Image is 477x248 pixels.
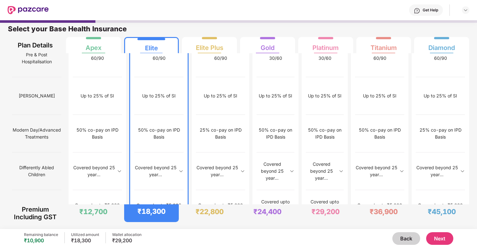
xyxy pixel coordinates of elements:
div: Diamond [428,39,455,52]
div: ₹29,200 [311,207,340,216]
div: Up to 25% of SI [142,92,176,99]
div: ₹22,800 [196,207,224,216]
div: Gold [261,39,275,52]
div: Up to 25% of SI [204,92,237,99]
button: Next [426,232,453,245]
div: Premium Including GST [12,204,59,222]
img: svg+xml;base64,PHN2ZyBpZD0iRHJvcGRvd24tMzJ4MzIiIHhtbG5zPSJodHRwOi8vd3d3LnczLm9yZy8yMDAwL3N2ZyIgd2... [240,169,245,174]
div: Covered upto ₹5,000 per claim on IPD basis [134,202,184,216]
div: Wallet allocation [112,232,142,237]
div: Up to 25% of SI [308,92,341,99]
img: svg+xml;base64,PHN2ZyBpZD0iRHJvcGRvd24tMzJ4MzIiIHhtbG5zPSJodHRwOi8vd3d3LnczLm9yZy8yMDAwL3N2ZyIgd2... [399,169,404,174]
span: Differently Abled Children [12,162,61,181]
div: 50% co-pay on IPD Basis [355,127,404,140]
img: New Pazcare Logo [8,6,49,14]
div: ₹18,300 [71,237,99,244]
img: svg+xml;base64,PHN2ZyBpZD0iRHJvcGRvd24tMzJ4MzIiIHhtbG5zPSJodHRwOi8vd3d3LnczLm9yZy8yMDAwL3N2ZyIgd2... [463,8,468,13]
div: 50% co-pay on IPD Basis [257,127,294,140]
div: Covered beyond 25 year... [257,161,288,182]
div: ₹45,100 [428,207,456,216]
div: Elite [145,39,158,52]
div: 60/90 [373,55,386,62]
span: Modern Day/Advanced Treatments [12,124,61,143]
div: 25% co-pay on IPD Basis [196,127,245,140]
div: Up to 25% of SI [259,92,292,99]
div: Covered beyond 25 year... [416,164,458,178]
img: svg+xml;base64,PHN2ZyBpZD0iRHJvcGRvd24tMzJ4MzIiIHhtbG5zPSJodHRwOi8vd3d3LnczLm9yZy8yMDAwL3N2ZyIgd2... [460,169,465,174]
div: Covered upto ₹5,000 per claim on IPD basis [355,202,404,216]
div: Up to 25% of SI [363,92,396,99]
div: Covered beyond 25 year... [355,164,398,178]
img: svg+xml;base64,PHN2ZyBpZD0iSGVscC0zMngzMiIgeG1sbnM9Imh0dHA6Ly93d3cudzMub3JnLzIwMDAvc3ZnIiB3aWR0aD... [414,8,420,14]
div: Select your Base Health Insurance [8,24,469,37]
img: svg+xml;base64,PHN2ZyBpZD0iRHJvcGRvd24tMzJ4MzIiIHhtbG5zPSJodHRwOi8vd3d3LnczLm9yZy8yMDAwL3N2ZyIgd2... [117,169,122,174]
div: 60/90 [91,55,104,62]
div: Platinum [312,39,339,52]
div: Covered beyond 25 year... [196,164,238,178]
div: Covered upto ₹5,000 per claim on IPD basis [257,198,294,219]
div: 60/90 [434,55,447,62]
div: ₹29,200 [112,237,142,244]
div: Covered upto ₹5,000 per claim on IPD basis [73,202,122,216]
div: 50% co-pay on IPD Basis [73,127,122,140]
div: 25% co-pay on IPD Basis [416,127,465,140]
img: svg+xml;base64,PHN2ZyBpZD0iRHJvcGRvd24tMzJ4MzIiIHhtbG5zPSJodHRwOi8vd3d3LnczLm9yZy8yMDAwL3N2ZyIgd2... [339,169,344,174]
div: Utilized amount [71,232,99,237]
div: ₹18,300 [137,207,166,216]
div: Plan Details [12,37,59,53]
div: Covered upto ₹5,000 per claim on IPD basis [306,198,344,219]
div: ₹36,900 [370,207,398,216]
div: ₹24,400 [253,207,281,216]
div: 60/90 [214,55,227,62]
img: svg+xml;base64,PHN2ZyBpZD0iRHJvcGRvd24tMzJ4MzIiIHhtbG5zPSJodHRwOi8vd3d3LnczLm9yZy8yMDAwL3N2ZyIgd2... [178,169,184,174]
span: Pre & Post Hospitalisation [12,49,61,68]
div: 60/90 [153,55,166,62]
div: Apex [86,39,101,52]
div: 50% co-pay on IPD Basis [134,127,184,140]
div: Get Help [423,8,438,13]
div: ₹10,900 [24,237,58,244]
div: 50% co-pay on IPD Basis [306,127,344,140]
div: Elite Plus [196,39,223,52]
span: Animal/ Serpent attack [13,203,61,215]
div: Titanium [371,39,397,52]
div: Covered beyond 25 year... [73,164,115,178]
button: Back [392,232,420,245]
div: Covered beyond 25 year... [134,164,177,178]
span: [PERSON_NAME] [19,90,55,102]
div: Covered upto ₹5,000 per claim on IPD basis [196,202,245,216]
div: Remaining balance [24,232,58,237]
div: Covered upto ₹5,000 per claim on IPD basis [416,202,465,216]
div: 30/60 [269,55,282,62]
div: Covered beyond 25 year... [306,161,337,182]
div: 30/60 [318,55,331,62]
div: Up to 25% of SI [424,92,457,99]
div: Up to 25% of SI [81,92,114,99]
img: svg+xml;base64,PHN2ZyBpZD0iRHJvcGRvd24tMzJ4MzIiIHhtbG5zPSJodHRwOi8vd3d3LnczLm9yZy8yMDAwL3N2ZyIgd2... [289,169,294,174]
div: ₹12,700 [79,207,107,216]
